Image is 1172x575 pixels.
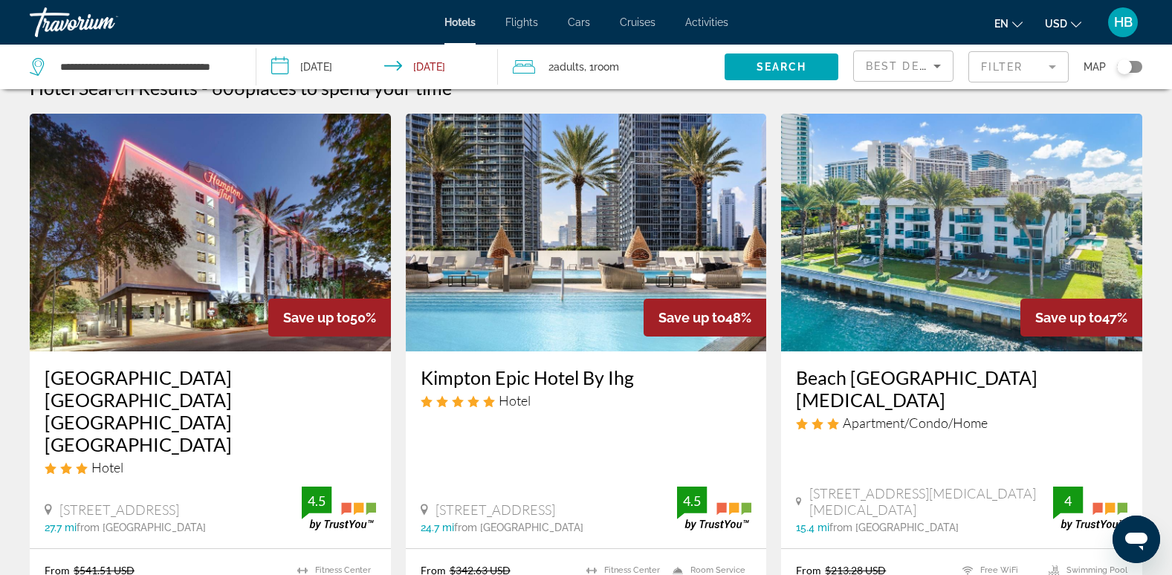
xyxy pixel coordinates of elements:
[994,18,1008,30] span: en
[1104,7,1142,38] button: User Menu
[1114,15,1133,30] span: HB
[1053,487,1127,530] img: trustyou-badge.svg
[454,522,583,533] span: from [GEOGRAPHIC_DATA]
[268,299,391,337] div: 50%
[796,415,1127,431] div: 3 star Apartment
[406,114,767,351] img: Hotel image
[1053,492,1083,510] div: 4
[1045,18,1067,30] span: USD
[568,16,590,28] a: Cars
[725,53,838,80] button: Search
[444,16,476,28] a: Hotels
[685,16,728,28] a: Activities
[45,459,376,475] div: 3 star Hotel
[584,56,619,77] span: , 1
[30,114,391,351] img: Hotel image
[1035,310,1102,325] span: Save up to
[796,366,1127,411] a: Beach [GEOGRAPHIC_DATA][MEDICAL_DATA]
[283,310,350,325] span: Save up to
[644,299,766,337] div: 48%
[1045,13,1081,34] button: Change currency
[757,61,807,73] span: Search
[499,392,531,409] span: Hotel
[994,13,1023,34] button: Change language
[677,492,707,510] div: 4.5
[620,16,655,28] a: Cruises
[843,415,988,431] span: Apartment/Condo/Home
[1106,60,1142,74] button: Toggle map
[505,16,538,28] a: Flights
[554,61,584,73] span: Adults
[829,522,959,533] span: from [GEOGRAPHIC_DATA]
[809,485,1053,518] span: [STREET_ADDRESS][MEDICAL_DATA][MEDICAL_DATA]
[436,501,555,518] span: [STREET_ADDRESS]
[594,61,619,73] span: Room
[781,114,1142,351] img: Hotel image
[421,392,752,409] div: 5 star Hotel
[1113,516,1160,563] iframe: Button to launch messaging window
[59,501,179,518] span: [STREET_ADDRESS]
[77,522,206,533] span: from [GEOGRAPHIC_DATA]
[498,45,725,89] button: Travelers: 2 adults, 0 children
[421,522,454,533] span: 24.7 mi
[421,366,752,389] a: Kimpton Epic Hotel By Ihg
[1020,299,1142,337] div: 47%
[796,522,829,533] span: 15.4 mi
[1084,56,1106,77] span: Map
[968,51,1069,83] button: Filter
[45,366,376,455] a: [GEOGRAPHIC_DATA] [GEOGRAPHIC_DATA] [GEOGRAPHIC_DATA] [GEOGRAPHIC_DATA]
[45,522,77,533] span: 27.7 mi
[677,487,751,530] img: trustyou-badge.svg
[658,310,725,325] span: Save up to
[548,56,584,77] span: 2
[30,3,178,42] a: Travorium
[866,60,943,72] span: Best Deals
[256,45,498,89] button: Check-in date: Sep 12, 2025 Check-out date: Sep 13, 2025
[302,492,331,510] div: 4.5
[302,487,376,530] img: trustyou-badge.svg
[91,459,123,475] span: Hotel
[866,57,941,75] mat-select: Sort by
